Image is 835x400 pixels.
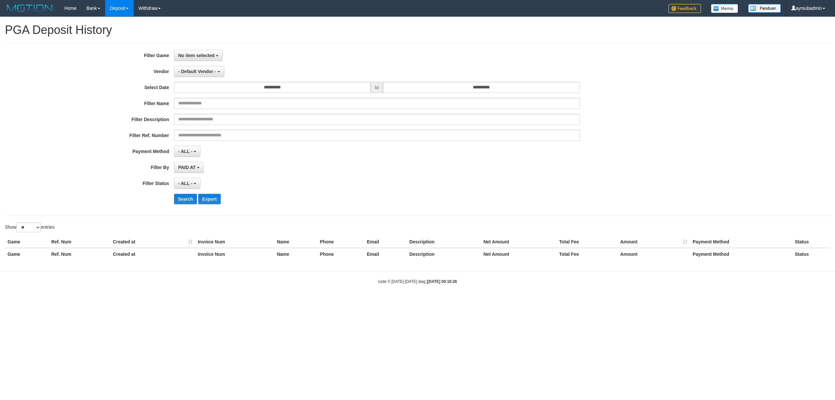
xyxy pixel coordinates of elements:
[5,223,55,232] label: Show entries
[5,248,49,260] th: Game
[618,248,690,260] th: Amount
[5,3,55,13] img: MOTION_logo.png
[49,248,110,260] th: Ref. Num
[378,279,457,284] small: code © [DATE]-[DATE] dwg |
[407,236,481,248] th: Description
[174,194,197,204] button: Search
[481,236,556,248] th: Net Amount
[317,236,364,248] th: Phone
[174,50,223,61] button: No item selected
[364,236,407,248] th: Email
[110,236,195,248] th: Created at
[174,162,204,173] button: PAID AT
[556,248,618,260] th: Total Fee
[178,53,215,58] span: No item selected
[748,4,781,13] img: panduan.png
[317,248,364,260] th: Phone
[274,236,317,248] th: Name
[690,236,792,248] th: Payment Method
[690,248,792,260] th: Payment Method
[481,248,556,260] th: Net Amount
[364,248,407,260] th: Email
[274,248,317,260] th: Name
[792,236,830,248] th: Status
[407,248,481,260] th: Description
[427,279,457,284] strong: [DATE] 00:10:26
[110,248,195,260] th: Created at
[5,23,830,37] h1: PGA Deposit History
[371,82,383,93] span: to
[198,194,220,204] button: Export
[178,181,193,186] span: - ALL -
[174,146,201,157] button: - ALL -
[16,223,41,232] select: Showentries
[178,165,196,170] span: PAID AT
[195,236,274,248] th: Invoice Num
[195,248,274,260] th: Invoice Num
[556,236,618,248] th: Total Fee
[5,236,49,248] th: Game
[178,69,216,74] span: - Default Vendor -
[174,178,201,189] button: - ALL -
[178,149,193,154] span: - ALL -
[49,236,110,248] th: Ref. Num
[792,248,830,260] th: Status
[711,4,738,13] img: Button%20Memo.svg
[668,4,701,13] img: Feedback.jpg
[174,66,224,77] button: - Default Vendor -
[618,236,690,248] th: Amount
